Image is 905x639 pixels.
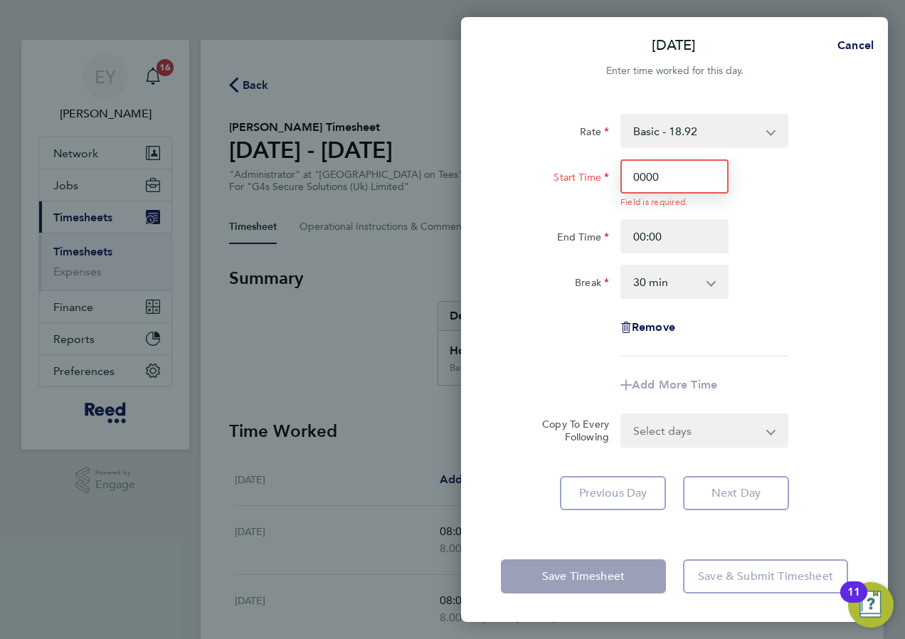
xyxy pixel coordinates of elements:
[652,36,696,56] p: [DATE]
[620,159,729,194] input: E.g. 08:00
[580,125,609,142] label: Rate
[815,31,888,60] button: Cancel
[833,38,874,52] span: Cancel
[620,197,687,207] span: Field is required.
[557,231,609,248] label: End Time
[848,582,894,628] button: Open Resource Center, 11 new notifications
[461,63,888,80] div: Enter time worked for this day.
[620,219,729,253] input: E.g. 18:00
[531,418,609,443] label: Copy To Every Following
[620,322,675,333] button: Remove
[632,320,675,334] span: Remove
[575,276,609,293] label: Break
[847,592,860,611] div: 11
[554,171,609,188] label: Start Time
